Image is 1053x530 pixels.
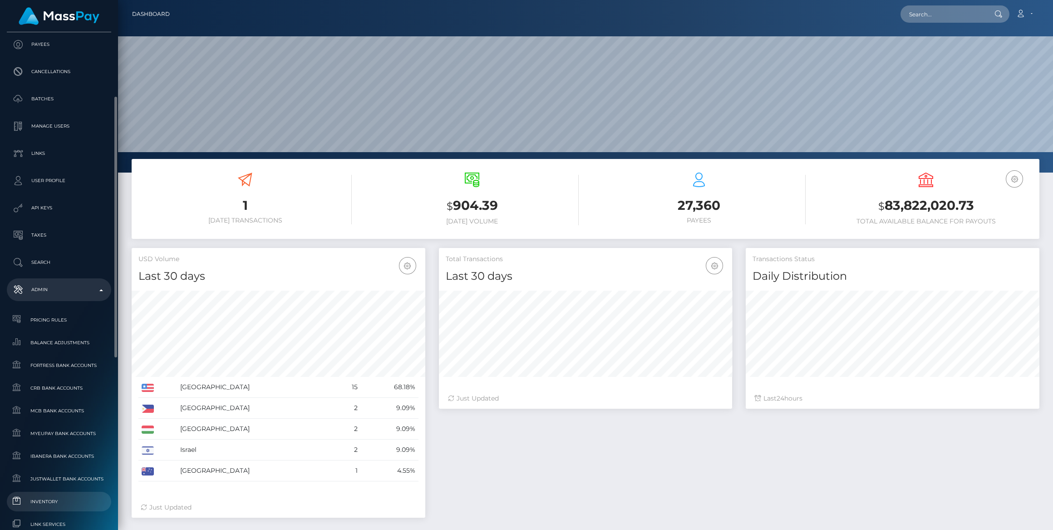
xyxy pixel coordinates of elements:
[10,147,108,160] p: Links
[361,461,418,481] td: 4.55%
[10,474,108,484] span: JustWallet Bank Accounts
[19,7,99,25] img: MassPay Logo
[335,398,360,419] td: 2
[10,38,108,51] p: Payees
[7,424,111,443] a: MyEUPay Bank Accounts
[447,200,453,213] small: $
[446,255,726,264] h5: Total Transactions
[592,217,806,224] h6: Payees
[361,398,418,419] td: 9.09%
[819,197,1033,215] h3: 83,822,020.73
[753,255,1033,264] h5: Transactions Status
[7,224,111,247] a: Taxes
[448,394,723,403] div: Just Updated
[777,394,784,402] span: 24
[335,377,360,398] td: 15
[142,405,154,413] img: PH.png
[141,503,416,512] div: Just Updated
[10,65,108,79] p: Cancellations
[177,440,335,461] td: Israel
[7,33,111,56] a: Payees
[10,519,108,530] span: Link Services
[142,446,154,455] img: IL.png
[365,218,579,225] h6: [DATE] Volume
[10,256,108,269] p: Search
[446,268,726,284] h4: Last 30 days
[7,492,111,511] a: Inventory
[361,419,418,440] td: 9.09%
[7,88,111,110] a: Batches
[142,384,154,392] img: US.png
[7,115,111,138] a: Manage Users
[10,228,108,242] p: Taxes
[7,469,111,489] a: JustWallet Bank Accounts
[177,377,335,398] td: [GEOGRAPHIC_DATA]
[10,283,108,297] p: Admin
[7,378,111,398] a: CRB Bank Accounts
[142,426,154,434] img: HU.png
[7,251,111,274] a: Search
[10,383,108,393] span: CRB Bank Accounts
[900,5,986,23] input: Search...
[10,496,108,507] span: Inventory
[10,174,108,188] p: User Profile
[10,451,108,461] span: Ibanera Bank Accounts
[7,197,111,219] a: API Keys
[361,377,418,398] td: 68.18%
[10,337,108,348] span: Balance Adjustments
[138,197,352,214] h3: 1
[819,218,1033,225] h6: Total Available Balance for Payouts
[753,268,1033,284] h4: Daily Distribution
[10,315,108,325] span: Pricing Rules
[177,398,335,419] td: [GEOGRAPHIC_DATA]
[138,268,418,284] h4: Last 30 days
[335,440,360,461] td: 2
[177,419,335,440] td: [GEOGRAPHIC_DATA]
[10,119,108,133] p: Manage Users
[177,461,335,481] td: [GEOGRAPHIC_DATA]
[7,401,111,421] a: MCB Bank Accounts
[7,310,111,330] a: Pricing Rules
[755,394,1030,403] div: Last hours
[365,197,579,215] h3: 904.39
[592,197,806,214] h3: 27,360
[7,169,111,192] a: User Profile
[335,419,360,440] td: 2
[138,255,418,264] h5: USD Volume
[10,406,108,416] span: MCB Bank Accounts
[335,461,360,481] td: 1
[142,467,154,476] img: AU.png
[7,142,111,165] a: Links
[7,333,111,352] a: Balance Adjustments
[7,356,111,375] a: Fortress Bank Accounts
[10,360,108,371] span: Fortress Bank Accounts
[7,446,111,466] a: Ibanera Bank Accounts
[10,428,108,439] span: MyEUPay Bank Accounts
[7,60,111,83] a: Cancellations
[10,201,108,215] p: API Keys
[10,92,108,106] p: Batches
[7,278,111,301] a: Admin
[138,217,352,224] h6: [DATE] Transactions
[878,200,885,213] small: $
[361,440,418,461] td: 9.09%
[132,5,170,24] a: Dashboard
